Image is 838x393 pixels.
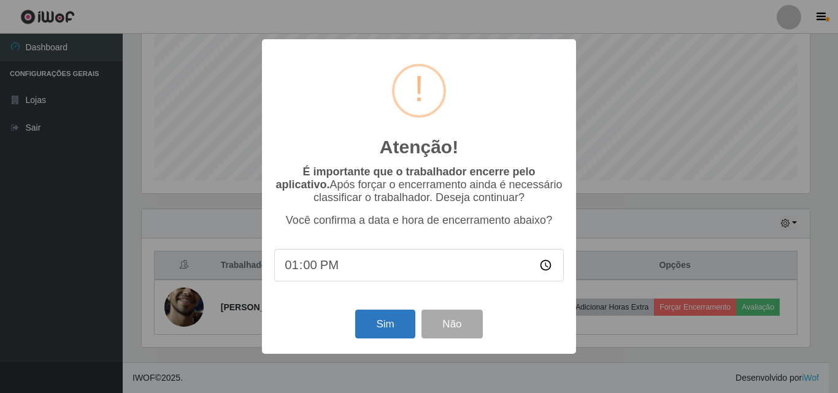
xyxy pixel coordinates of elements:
[421,310,482,338] button: Não
[380,136,458,158] h2: Atenção!
[275,166,535,191] b: É importante que o trabalhador encerre pelo aplicativo.
[355,310,415,338] button: Sim
[274,166,564,204] p: Após forçar o encerramento ainda é necessário classificar o trabalhador. Deseja continuar?
[274,214,564,227] p: Você confirma a data e hora de encerramento abaixo?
